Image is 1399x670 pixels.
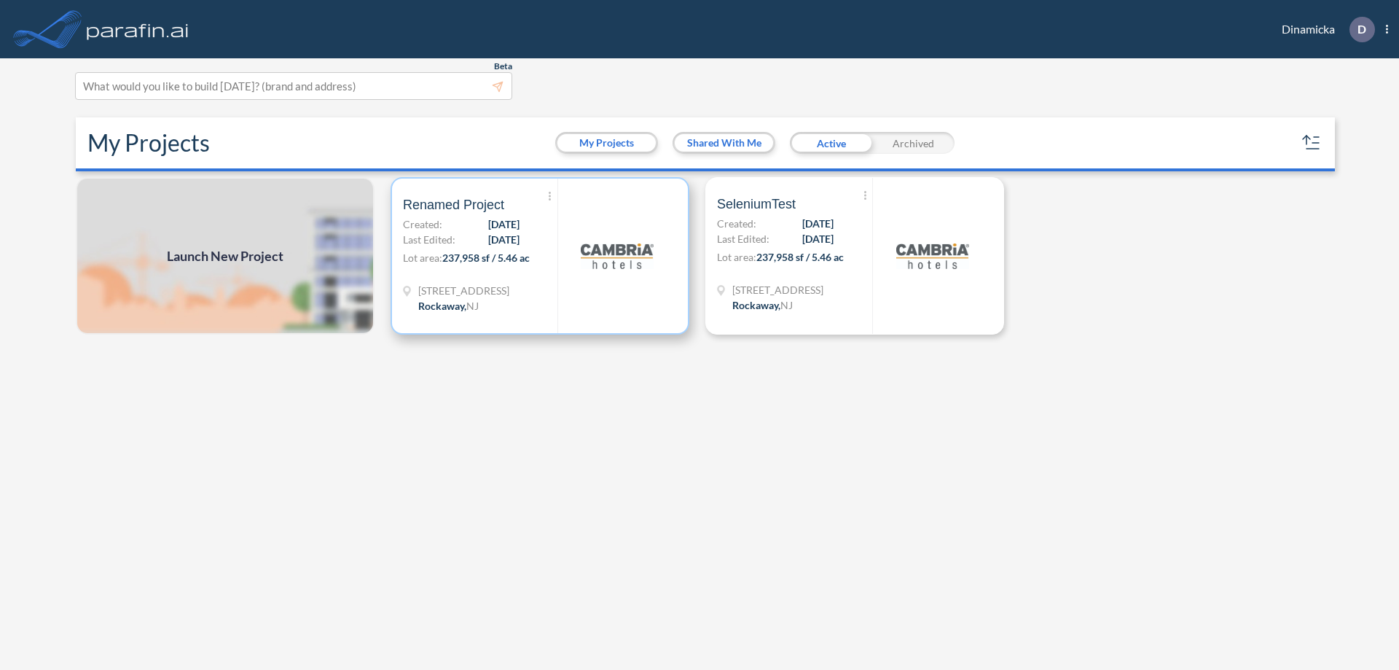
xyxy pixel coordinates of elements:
[488,217,520,232] span: [DATE]
[87,129,210,157] h2: My Projects
[802,216,834,231] span: [DATE]
[418,283,509,298] span: 321 Mt Hope Ave
[403,232,455,247] span: Last Edited:
[780,299,793,311] span: NJ
[557,134,656,152] button: My Projects
[494,61,512,72] span: Beta
[581,219,654,292] img: logo
[717,216,756,231] span: Created:
[403,196,504,214] span: Renamed Project
[403,252,442,264] span: Lot area:
[167,246,283,266] span: Launch New Project
[717,195,796,213] span: SeleniumTest
[418,300,466,312] span: Rockaway ,
[442,252,530,264] span: 237,958 sf / 5.46 ac
[717,251,756,263] span: Lot area:
[403,217,442,232] span: Created:
[756,251,844,263] span: 237,958 sf / 5.46 ac
[802,231,834,246] span: [DATE]
[732,282,823,297] span: 321 Mt Hope Ave
[1357,23,1366,36] p: D
[488,232,520,247] span: [DATE]
[1260,17,1388,42] div: Dinamicka
[418,298,479,313] div: Rockaway, NJ
[76,177,375,335] a: Launch New Project
[717,231,769,246] span: Last Edited:
[896,219,969,292] img: logo
[790,132,872,154] div: Active
[675,134,773,152] button: Shared With Me
[872,132,955,154] div: Archived
[76,177,375,335] img: add
[732,297,793,313] div: Rockaway, NJ
[84,15,192,44] img: logo
[732,299,780,311] span: Rockaway ,
[1300,131,1323,155] button: sort
[466,300,479,312] span: NJ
